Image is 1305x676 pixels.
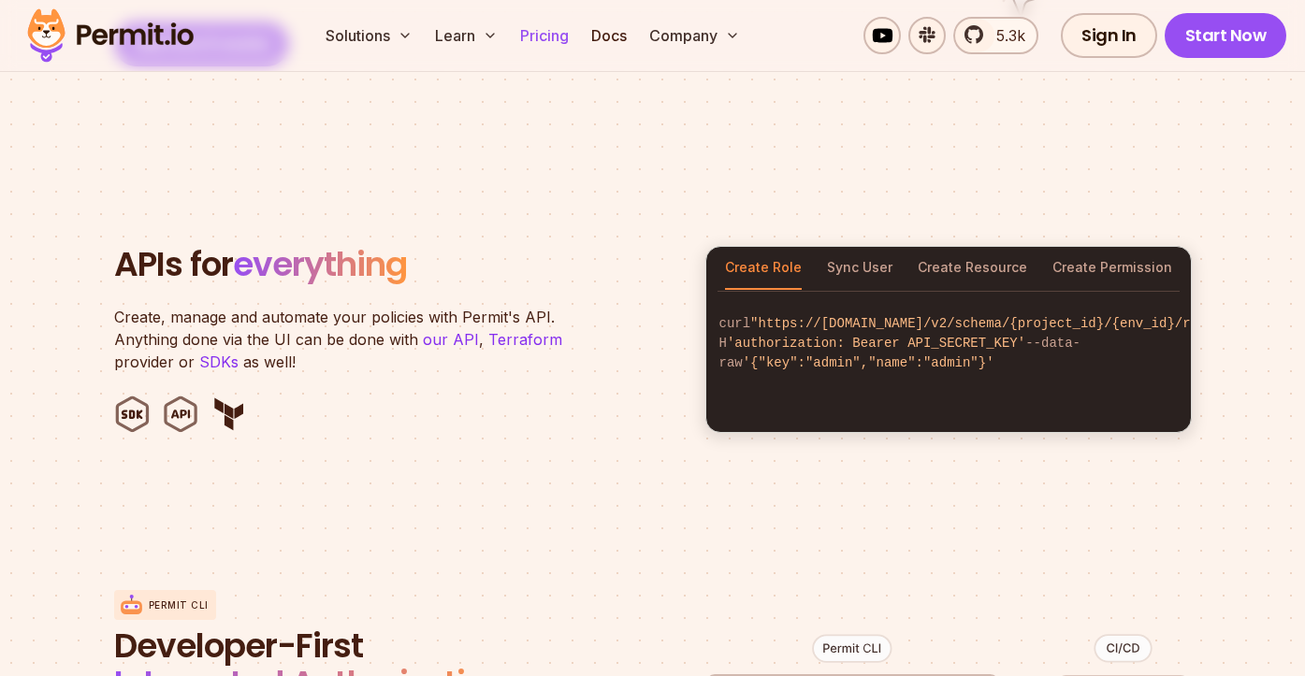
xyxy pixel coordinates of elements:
img: Permit logo [19,4,202,67]
button: Company [642,17,747,54]
span: everything [233,240,407,288]
button: Create Resource [918,247,1027,290]
button: Create Role [725,247,802,290]
a: Terraform [488,330,562,349]
a: Pricing [513,17,576,54]
a: 5.3k [953,17,1038,54]
a: SDKs [199,352,239,371]
span: Developer-First [114,627,563,665]
span: "https://[DOMAIN_NAME]/v2/schema/{project_id}/{env_id}/roles" [750,316,1229,331]
a: Start Now [1165,13,1287,58]
code: curl -H --data-raw [706,299,1191,388]
button: Learn [428,17,505,54]
button: Create Permission [1052,247,1172,290]
p: Permit CLI [149,598,209,612]
span: 5.3k [985,24,1025,47]
a: Sign In [1061,13,1157,58]
span: 'authorization: Bearer API_SECRET_KEY' [727,336,1025,351]
a: Docs [584,17,634,54]
a: our API [423,330,479,349]
button: Solutions [318,17,420,54]
p: Create, manage and automate your policies with Permit's API. Anything done via the UI can be done... [114,306,582,373]
h2: APIs for [114,246,683,283]
span: '{"key":"admin","name":"admin"}' [743,355,994,370]
button: Sync User [827,247,892,290]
